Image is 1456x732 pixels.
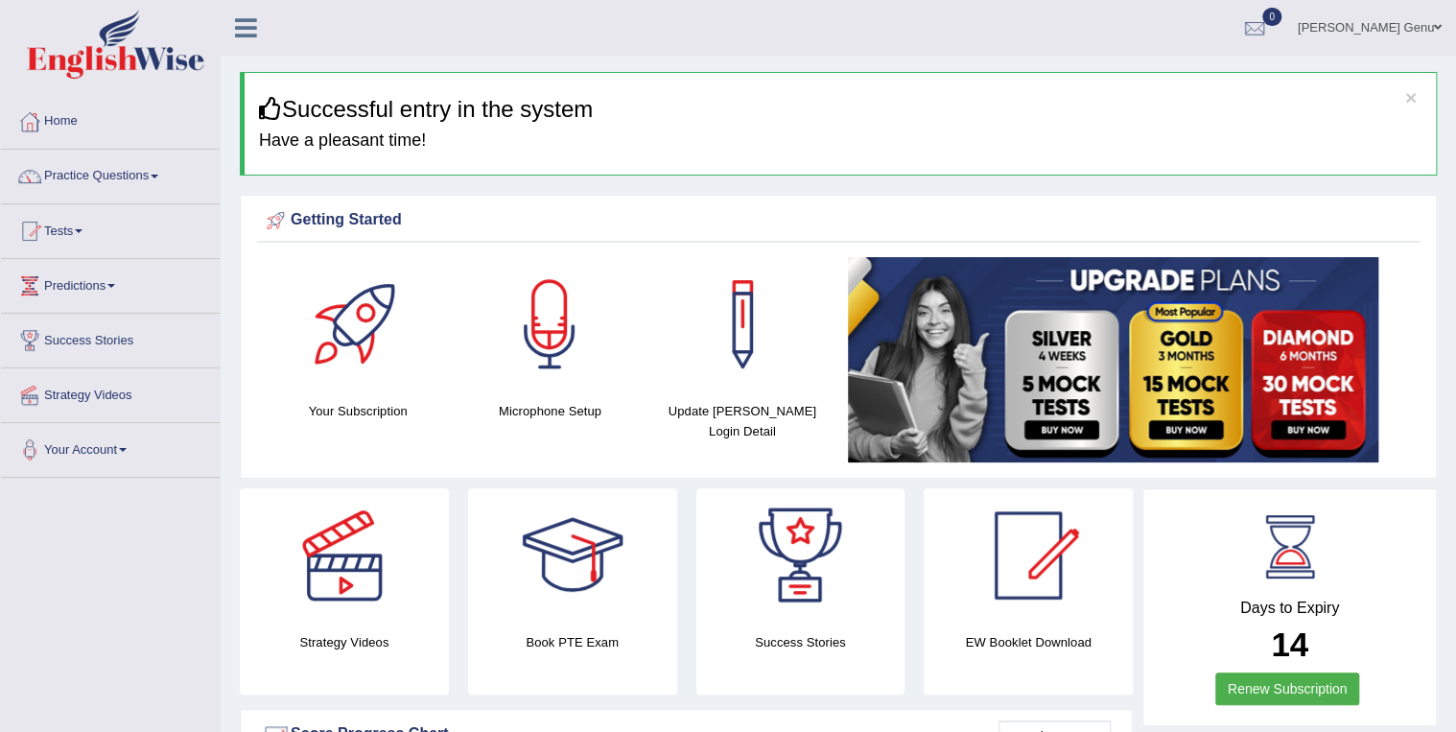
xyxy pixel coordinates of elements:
[1,368,220,416] a: Strategy Videos
[468,632,677,652] h4: Book PTE Exam
[463,401,636,421] h4: Microphone Setup
[656,401,829,441] h4: Update [PERSON_NAME] Login Detail
[924,632,1133,652] h4: EW Booklet Download
[1164,600,1415,617] h4: Days to Expiry
[259,97,1421,122] h3: Successful entry in the system
[262,206,1415,235] div: Getting Started
[1215,673,1360,705] a: Renew Subscription
[240,632,449,652] h4: Strategy Videos
[1,150,220,198] a: Practice Questions
[1,259,220,307] a: Predictions
[271,401,444,421] h4: Your Subscription
[1271,626,1308,663] b: 14
[848,257,1378,462] img: small5.jpg
[696,632,905,652] h4: Success Stories
[1,314,220,362] a: Success Stories
[259,131,1421,151] h4: Have a pleasant time!
[1,423,220,471] a: Your Account
[1,204,220,252] a: Tests
[1,95,220,143] a: Home
[1405,87,1417,107] button: ×
[1262,8,1281,26] span: 0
